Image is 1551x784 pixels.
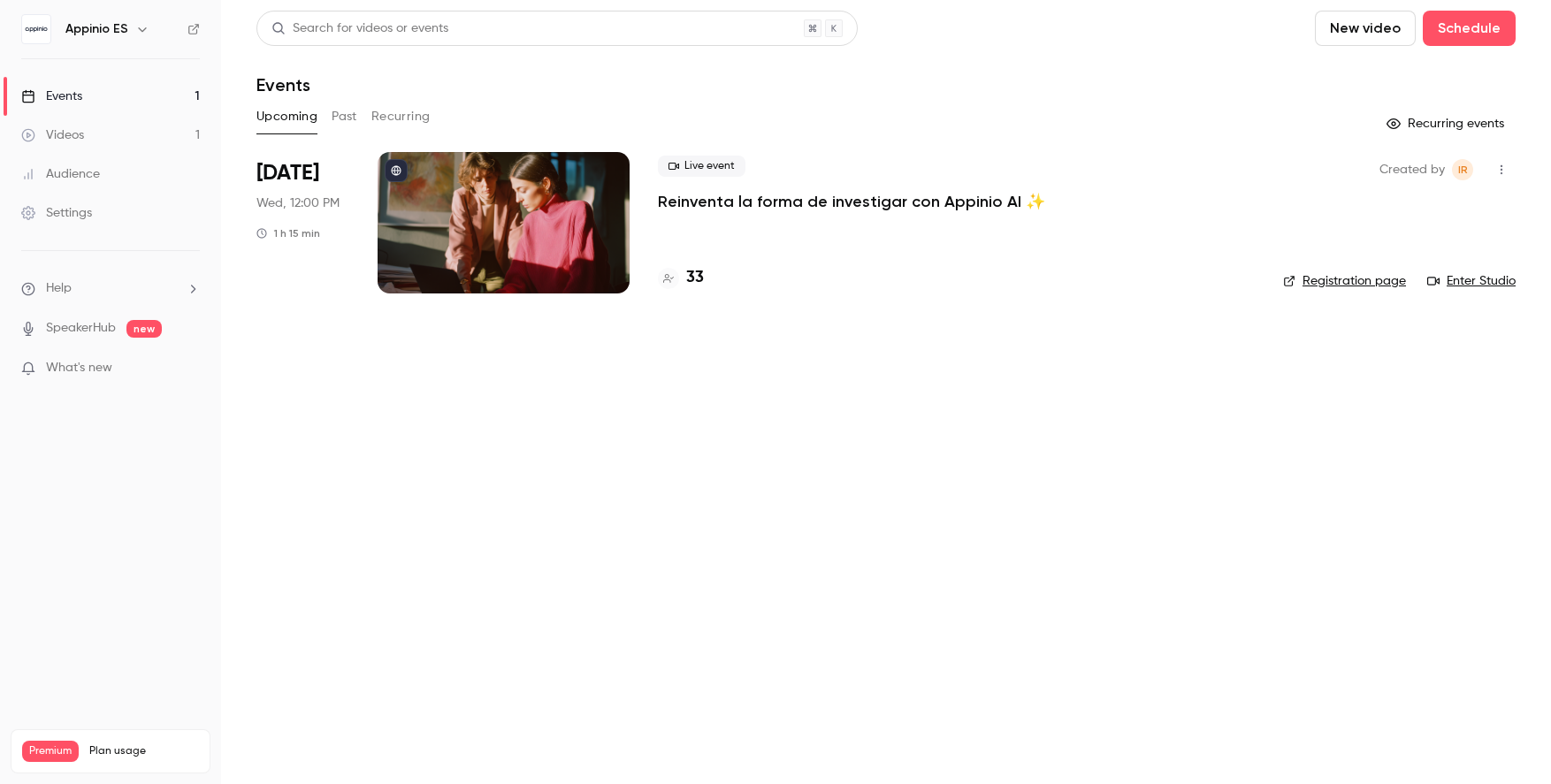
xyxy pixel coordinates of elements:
[332,103,357,131] button: Past
[686,266,704,290] h4: 33
[658,191,1045,212] a: Reinventa la forma de investigar con Appinio AI ✨
[256,226,320,240] div: 1 h 15 min
[22,741,79,762] span: Premium
[21,126,84,144] div: Videos
[22,15,50,43] img: Appinio ES
[256,152,349,293] div: Oct 22 Wed, 12:00 PM (Europe/Madrid)
[1427,272,1516,290] a: Enter Studio
[21,88,82,105] div: Events
[21,204,92,222] div: Settings
[1283,272,1406,290] a: Registration page
[126,320,162,338] span: new
[1452,159,1473,180] span: Isabella Rentería Berrospe
[256,74,310,95] h1: Events
[256,103,317,131] button: Upcoming
[1458,159,1468,180] span: IR
[89,744,199,758] span: Plan usage
[21,279,200,298] li: help-dropdown-opener
[1315,11,1416,46] button: New video
[658,156,745,177] span: Live event
[46,279,72,298] span: Help
[21,165,100,183] div: Audience
[65,20,128,38] h6: Appinio ES
[46,319,116,338] a: SpeakerHub
[1423,11,1516,46] button: Schedule
[256,159,319,187] span: [DATE]
[371,103,431,131] button: Recurring
[1379,159,1445,180] span: Created by
[271,19,448,38] div: Search for videos or events
[658,266,704,290] a: 33
[1379,110,1516,138] button: Recurring events
[46,359,112,377] span: What's new
[256,194,340,212] span: Wed, 12:00 PM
